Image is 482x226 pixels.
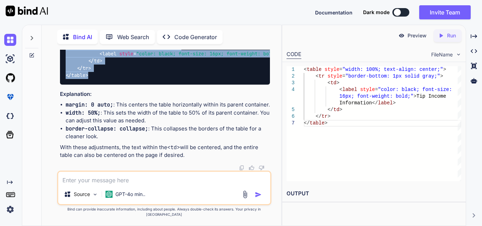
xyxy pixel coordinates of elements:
div: CODE [287,50,301,59]
span: > [336,80,339,86]
h2: OUTPUT [282,185,466,202]
span: > [393,100,396,106]
span: Information [339,100,372,106]
img: chevron down [456,51,462,57]
li: : This collapses the borders of the table for a cleaner look. [66,125,270,141]
span: table [310,120,325,126]
img: GPT-4o mini [106,191,113,198]
span: tr [83,65,88,71]
span: "width: 100%; text-align: center;" [342,67,443,72]
span: < [339,87,342,92]
p: Bind AI [73,33,92,41]
span: < [327,80,330,86]
span: style [327,73,342,79]
span: </ [316,114,322,119]
span: </ [327,107,333,112]
h3: Explanation: [60,90,270,98]
span: "color: black; font-size: 16px; font-weight: bold;" [136,50,280,57]
img: dislike [259,165,264,171]
img: premium [4,91,16,103]
div: 5 [287,106,295,113]
li: : This sets the width of the table to 50% of its parent container. You can adjust this value as n... [66,109,270,125]
span: style [360,87,375,92]
span: table [71,72,85,79]
span: tr [319,73,325,79]
img: darkCloudIdeIcon [4,110,16,122]
span: td [333,107,339,112]
span: Tip Income [416,93,446,99]
span: > [440,73,443,79]
span: </ [372,100,378,106]
span: "color: black; font-size: [378,87,452,92]
span: Dark mode [363,9,390,16]
img: preview [398,32,405,39]
span: > [325,120,327,126]
span: 16px; font-weight: bold;" [339,93,414,99]
span: table [307,67,321,72]
span: < [304,67,307,72]
div: 2 [287,73,295,80]
p: Source [74,191,90,198]
img: attachment [241,190,249,198]
span: < [316,73,319,79]
div: 1 [287,66,295,73]
img: Bind AI [6,6,48,16]
div: 6 [287,113,295,120]
img: chat [4,34,16,46]
span: style [325,67,339,72]
p: GPT-4o min.. [115,191,145,198]
p: Run [447,32,456,39]
li: : This centers the table horizontally within its parent container. [66,101,270,109]
p: Preview [408,32,427,39]
img: copy [239,165,245,171]
span: "border-bottom: 1px solid gray;" [345,73,440,79]
span: </ > [88,58,102,64]
code: width: 50%; [66,109,101,116]
span: </ [304,120,310,126]
span: td [94,58,100,64]
span: < = > [100,50,283,57]
button: Invite Team [419,5,471,19]
img: Pick Models [92,191,98,197]
p: With these adjustments, the text within the will be centered, and the entire table can also be ce... [60,143,270,159]
span: tr [321,114,327,119]
img: icon [255,191,262,198]
span: </ > [66,72,88,79]
div: 3 [287,80,295,86]
span: </ > [77,65,91,71]
span: Documentation [315,10,353,16]
span: label [378,100,393,106]
div: 4 [287,86,295,93]
span: td [331,80,337,86]
button: Documentation [315,9,353,16]
span: = [375,87,378,92]
span: style [119,50,133,57]
p: Code Generator [174,33,217,41]
span: label [342,87,357,92]
img: like [249,165,254,171]
span: label [102,50,116,57]
span: > [414,93,416,99]
code: margin: 0 auto; [66,101,113,108]
span: > [339,107,342,112]
img: ai-studio [4,53,16,65]
p: Web Search [117,33,149,41]
img: settings [4,203,16,215]
code: Tip Income Information [66,29,368,79]
p: Bind can provide inaccurate information, including about people. Always double-check its answers.... [57,207,271,217]
div: 7 [287,120,295,127]
code: border-collapse: collapse; [66,125,148,132]
span: FileName [431,51,453,58]
span: = [342,73,345,79]
span: > [443,67,446,72]
span: = [339,67,342,72]
code: <td> [167,144,180,151]
span: > [327,114,330,119]
img: githubLight [4,72,16,84]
